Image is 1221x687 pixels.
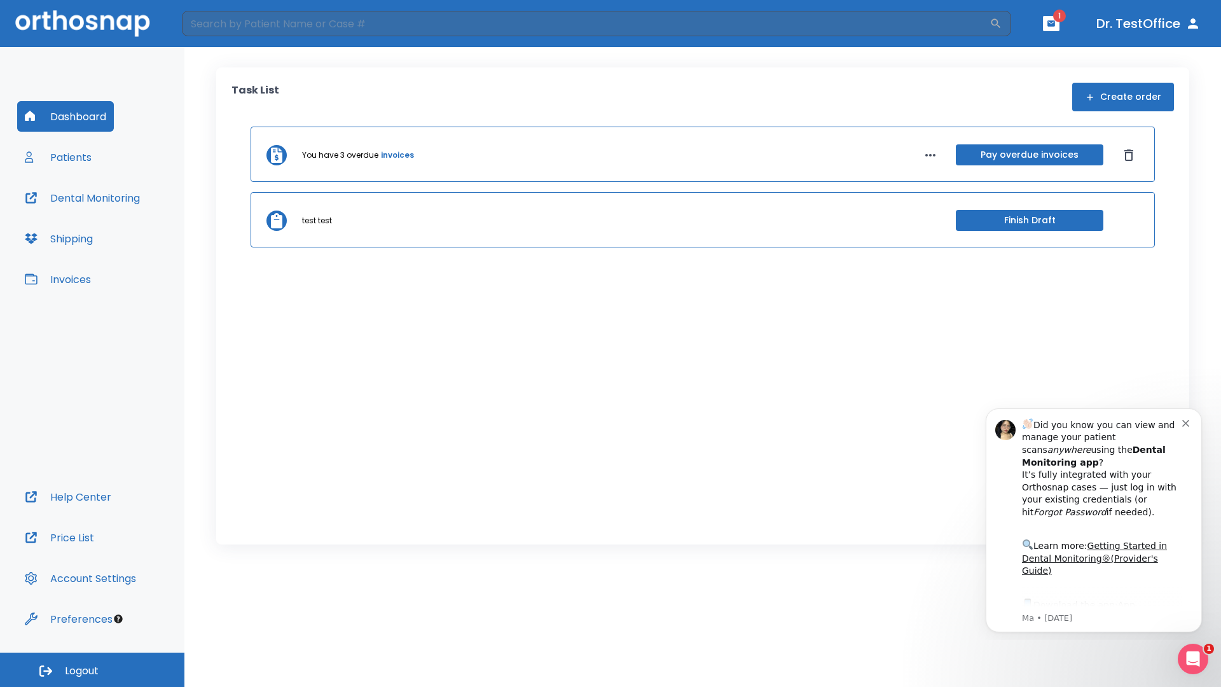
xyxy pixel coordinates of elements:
[956,210,1103,231] button: Finish Draft
[1053,10,1066,22] span: 1
[182,11,990,36] input: Search by Patient Name or Case #
[1119,145,1139,165] button: Dismiss
[17,522,102,553] button: Price List
[55,216,216,227] p: Message from Ma, sent 5w ago
[1178,644,1208,674] iframe: Intercom live chat
[113,613,124,625] div: Tooltip anchor
[55,200,216,265] div: Download the app: | ​ Let us know if you need help getting started!
[302,149,378,161] p: You have 3 overdue
[1091,12,1206,35] button: Dr. TestOffice
[17,264,99,295] button: Invoices
[216,20,226,30] button: Dismiss notification
[231,83,279,111] p: Task List
[17,563,144,593] button: Account Settings
[1204,644,1214,654] span: 1
[956,144,1103,165] button: Pay overdue invoices
[17,482,119,512] button: Help Center
[17,183,148,213] button: Dental Monitoring
[967,397,1221,640] iframe: Intercom notifications message
[55,203,169,226] a: App Store
[65,664,99,678] span: Logout
[381,149,414,161] a: invoices
[17,101,114,132] button: Dashboard
[17,604,120,634] button: Preferences
[1072,83,1174,111] button: Create order
[302,215,332,226] p: test test
[17,142,99,172] button: Patients
[15,10,150,36] img: Orthosnap
[17,223,100,254] button: Shipping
